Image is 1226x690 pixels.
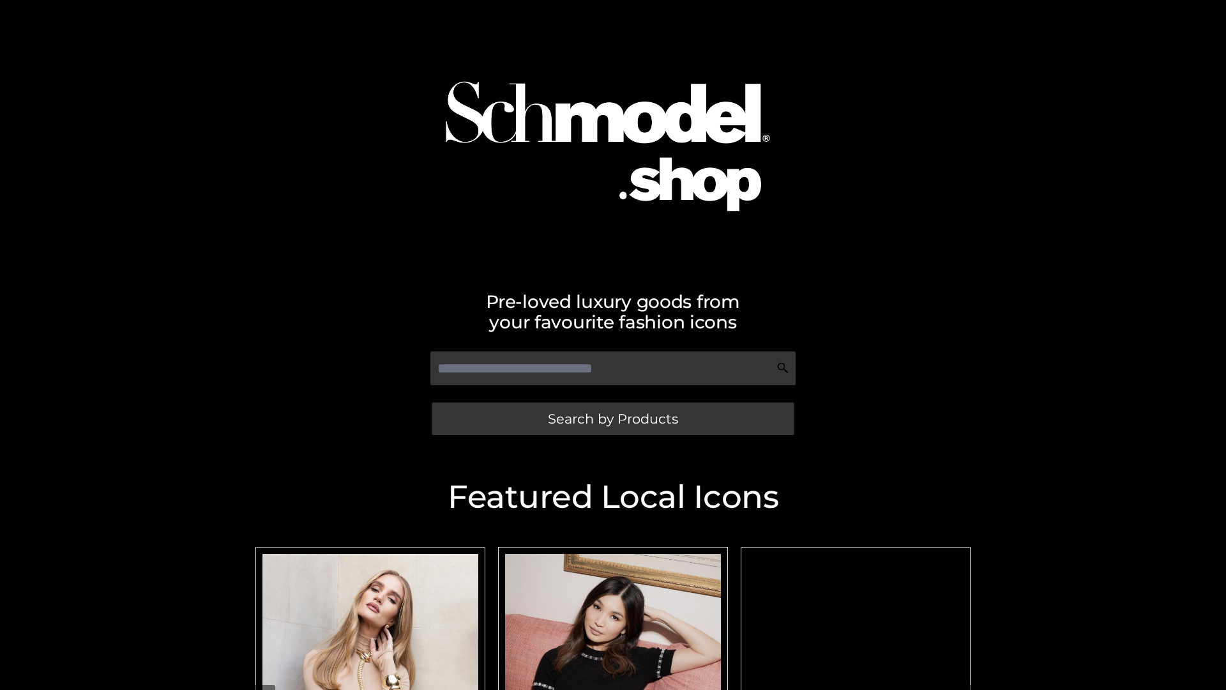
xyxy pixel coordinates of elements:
[249,481,977,513] h2: Featured Local Icons​
[249,291,977,332] h2: Pre-loved luxury goods from your favourite fashion icons
[776,362,789,374] img: Search Icon
[432,402,794,435] a: Search by Products
[548,412,678,425] span: Search by Products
